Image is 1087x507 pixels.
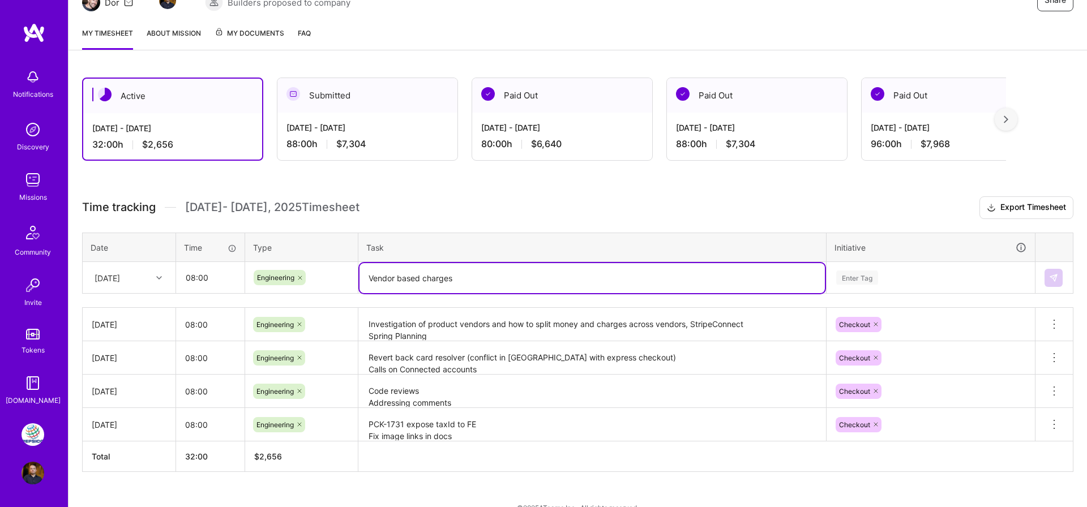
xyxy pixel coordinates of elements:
[836,269,878,286] div: Enter Tag
[360,376,825,407] textarea: Code reviews Addressing comments
[667,78,847,113] div: Paid Out
[358,233,827,262] th: Task
[472,78,652,113] div: Paid Out
[92,139,253,151] div: 32:00 h
[676,87,690,101] img: Paid Out
[286,87,300,101] img: Submitted
[83,233,176,262] th: Date
[215,27,284,50] a: My Documents
[676,122,838,134] div: [DATE] - [DATE]
[15,246,51,258] div: Community
[298,27,311,50] a: FAQ
[177,263,244,293] input: HH:MM
[156,275,162,281] i: icon Chevron
[286,122,448,134] div: [DATE] - [DATE]
[834,241,1027,254] div: Initiative
[176,441,245,472] th: 32:00
[871,122,1033,134] div: [DATE] - [DATE]
[871,138,1033,150] div: 96:00 h
[871,87,884,101] img: Paid Out
[862,78,1042,113] div: Paid Out
[22,169,44,191] img: teamwork
[256,354,294,362] span: Engineering
[726,138,755,150] span: $7,304
[22,274,44,297] img: Invite
[82,27,133,50] a: My timesheet
[336,138,366,150] span: $7,304
[360,409,825,440] textarea: PCK-1731 expose taxId to FE Fix image links in docs Helped with tiered campaigns fix
[839,420,870,429] span: Checkout
[147,27,201,50] a: About Mission
[360,263,825,293] textarea: Vendor based charges
[176,410,245,440] input: HH:MM
[176,310,245,340] input: HH:MM
[92,385,166,397] div: [DATE]
[184,242,237,253] div: Time
[256,320,294,329] span: Engineering
[83,79,262,113] div: Active
[1049,273,1058,282] img: Submit
[360,309,825,340] textarea: Investigation of product vendors and how to split money and charges across vendors, StripeConnect...
[256,387,294,396] span: Engineering
[23,23,45,43] img: logo
[95,272,120,283] div: [DATE]
[83,441,176,472] th: Total
[19,462,47,484] a: User Avatar
[19,423,47,446] a: PepsiCo: SodaStream Intl. 2024 AOP
[245,233,358,262] th: Type
[1004,115,1008,123] img: right
[82,200,156,214] span: Time tracking
[22,423,44,446] img: PepsiCo: SodaStream Intl. 2024 AOP
[22,462,44,484] img: User Avatar
[98,88,112,101] img: Active
[254,452,282,461] span: $ 2,656
[22,66,44,88] img: bell
[24,297,42,308] div: Invite
[921,138,950,150] span: $7,968
[22,372,44,394] img: guide book
[987,202,996,214] i: icon Download
[676,138,838,150] div: 88:00 h
[481,138,643,150] div: 80:00 h
[92,352,166,364] div: [DATE]
[185,200,360,214] span: [DATE] - [DATE] , 2025 Timesheet
[257,273,294,282] span: Engineering
[839,320,870,329] span: Checkout
[19,191,47,203] div: Missions
[286,138,448,150] div: 88:00 h
[19,219,46,246] img: Community
[6,394,61,406] div: [DOMAIN_NAME]
[26,329,40,340] img: tokens
[839,354,870,362] span: Checkout
[979,196,1073,219] button: Export Timesheet
[142,139,173,151] span: $2,656
[481,87,495,101] img: Paid Out
[92,319,166,330] div: [DATE]
[176,376,245,406] input: HH:MM
[277,78,457,113] div: Submitted
[531,138,562,150] span: $6,640
[176,343,245,373] input: HH:MM
[360,342,825,373] textarea: Revert back card resolver (conflict in [GEOGRAPHIC_DATA] with express checkout) Calls on Connecte...
[13,88,53,100] div: Notifications
[17,141,49,153] div: Discovery
[92,419,166,431] div: [DATE]
[22,118,44,141] img: discovery
[215,27,284,40] span: My Documents
[839,387,870,396] span: Checkout
[22,344,45,356] div: Tokens
[256,420,294,429] span: Engineering
[92,122,253,134] div: [DATE] - [DATE]
[481,122,643,134] div: [DATE] - [DATE]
